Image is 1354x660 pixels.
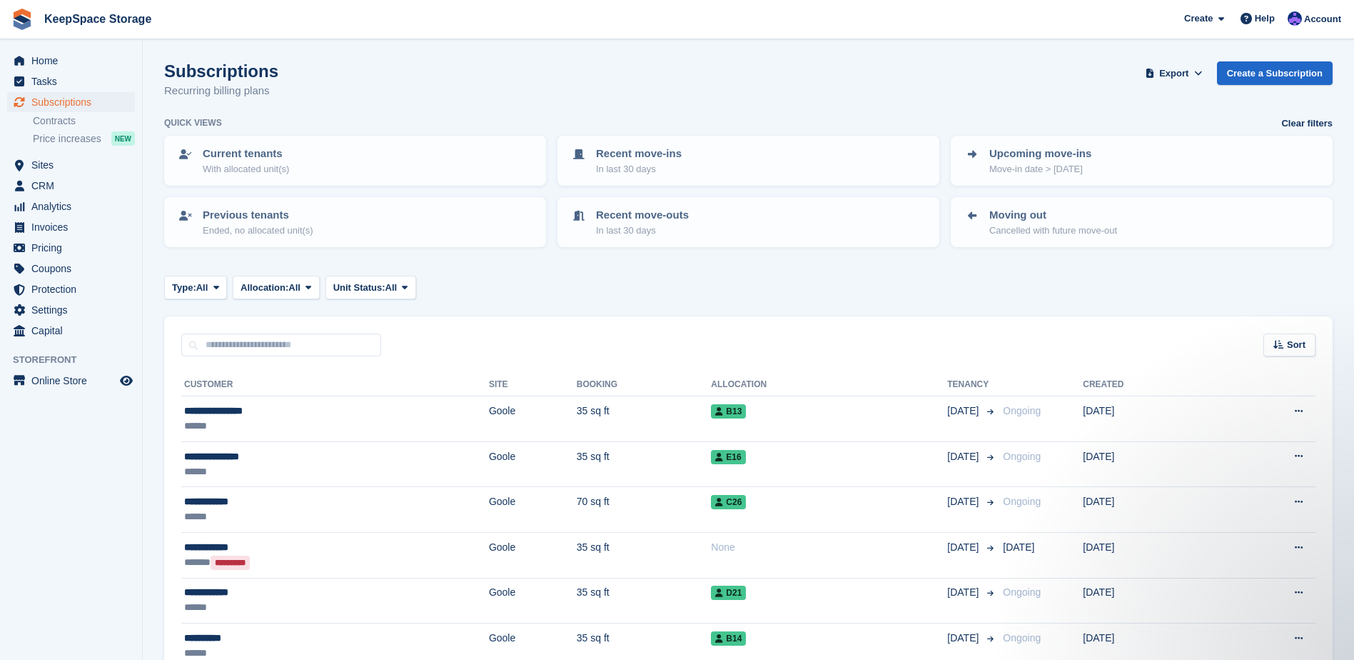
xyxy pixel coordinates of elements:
p: With allocated unit(s) [203,162,289,176]
span: Ongoing [1003,451,1041,462]
a: KeepSpace Storage [39,7,157,31]
a: menu [7,51,135,71]
span: Settings [31,300,117,320]
a: Moving out Cancelled with future move-out [952,199,1331,246]
span: All [288,281,300,295]
p: Cancelled with future move-out [989,224,1117,238]
span: [DATE] [947,494,981,509]
div: None [711,540,947,555]
span: Analytics [31,196,117,216]
th: Booking [577,374,712,396]
a: Recent move-outs In last 30 days [559,199,938,246]
span: Help [1255,11,1275,26]
span: D21 [711,586,746,600]
p: Recurring billing plans [164,83,278,99]
a: menu [7,196,135,216]
td: Goole [489,396,577,442]
span: [DATE] [947,631,981,646]
a: Recent move-ins In last 30 days [559,137,938,184]
a: Clear filters [1281,116,1333,131]
span: Subscriptions [31,92,117,112]
a: menu [7,92,135,112]
span: Sort [1287,338,1305,352]
span: Storefront [13,353,142,367]
span: All [196,281,208,295]
td: Goole [489,441,577,487]
span: E16 [711,450,745,464]
span: Type: [172,281,196,295]
a: menu [7,321,135,341]
a: menu [7,259,135,279]
span: [DATE] [947,404,981,419]
button: Type: All [164,276,227,299]
td: [DATE] [1083,396,1217,442]
a: menu [7,371,135,391]
a: Current tenants With allocated unit(s) [166,137,545,184]
span: Unit Status: [333,281,385,295]
span: Create [1184,11,1213,26]
button: Unit Status: All [325,276,416,299]
td: 35 sq ft [577,532,712,578]
span: Sites [31,155,117,175]
span: C26 [711,495,746,509]
span: [DATE] [947,585,981,600]
button: Allocation: All [233,276,320,299]
th: Site [489,374,577,396]
span: Protection [31,279,117,299]
a: Contracts [33,114,135,128]
span: Price increases [33,132,101,146]
span: B14 [711,631,746,646]
td: 35 sq ft [577,578,712,624]
p: In last 30 days [596,162,682,176]
span: All [385,281,398,295]
p: Move-in date > [DATE] [989,162,1091,176]
td: 35 sq ft [577,396,712,442]
th: Customer [181,374,489,396]
a: menu [7,279,135,299]
span: Ongoing [1003,586,1041,598]
a: Create a Subscription [1217,61,1333,85]
p: Previous tenants [203,207,313,224]
span: Capital [31,321,117,341]
span: Account [1304,12,1341,26]
button: Export [1143,61,1206,85]
div: NEW [111,131,135,146]
span: Allocation: [241,281,288,295]
h1: Subscriptions [164,61,278,81]
span: Pricing [31,238,117,258]
a: menu [7,300,135,320]
span: Home [31,51,117,71]
a: menu [7,176,135,196]
span: Ongoing [1003,496,1041,507]
td: 35 sq ft [577,441,712,487]
a: Preview store [118,372,135,389]
a: Upcoming move-ins Move-in date > [DATE] [952,137,1331,184]
span: Ongoing [1003,405,1041,416]
th: Allocation [711,374,947,396]
a: menu [7,71,135,91]
a: menu [7,238,135,258]
p: Recent move-outs [596,207,689,224]
span: [DATE] [947,540,981,555]
td: Goole [489,532,577,578]
a: Previous tenants Ended, no allocated unit(s) [166,199,545,246]
p: Moving out [989,207,1117,224]
p: Ended, no allocated unit(s) [203,224,313,238]
span: CRM [31,176,117,196]
th: Tenancy [947,374,997,396]
span: B13 [711,404,746,419]
p: Current tenants [203,146,289,162]
span: Coupons [31,259,117,279]
img: stora-icon-8386f47178a22dfd0bd8f6a31ec36ba5ce8667c1dd55bd0f319d3a0aa187defe.svg [11,9,33,30]
span: Export [1159,66,1188,81]
span: Invoices [31,217,117,237]
td: [DATE] [1083,578,1217,624]
p: Recent move-ins [596,146,682,162]
a: menu [7,217,135,237]
img: Chloe Clark [1288,11,1302,26]
td: [DATE] [1083,487,1217,533]
td: [DATE] [1083,532,1217,578]
span: [DATE] [947,449,981,464]
td: Goole [489,487,577,533]
span: [DATE] [1003,541,1034,553]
